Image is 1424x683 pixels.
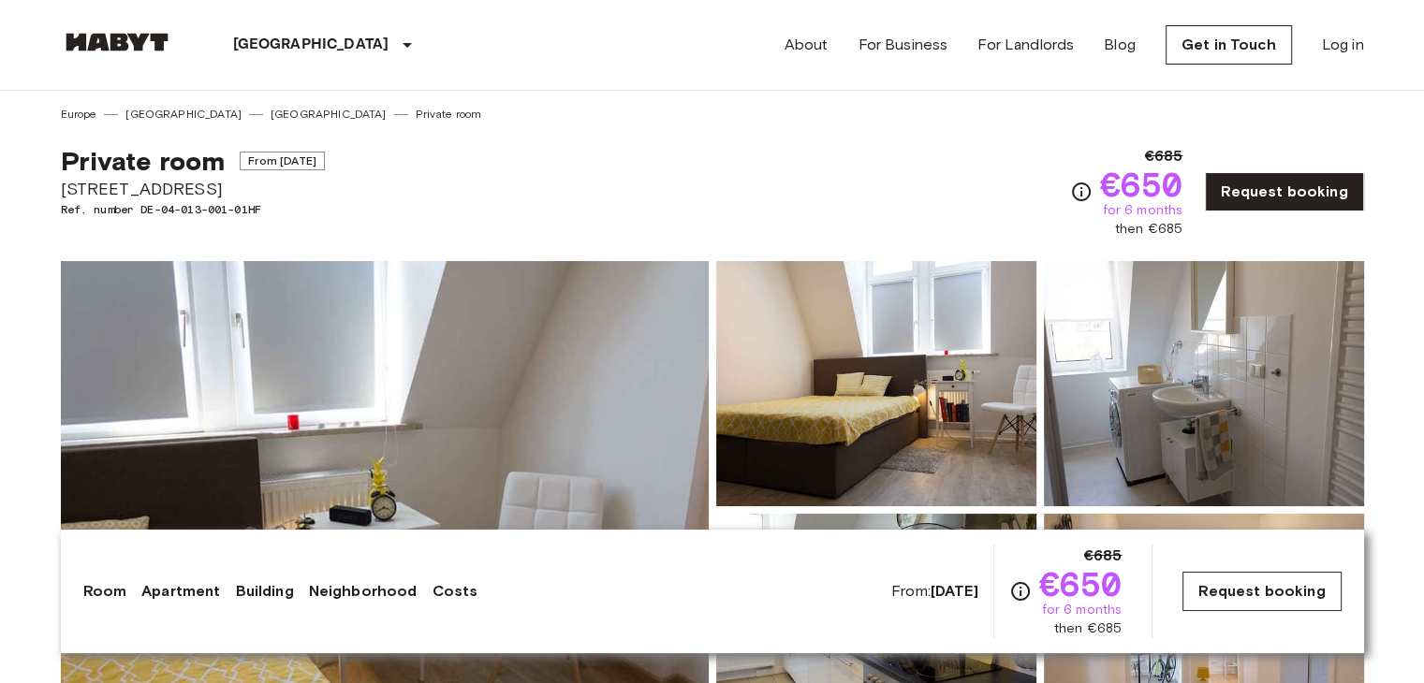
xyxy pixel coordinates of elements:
[931,582,978,600] b: [DATE]
[61,201,325,218] span: Ref. number DE-04-013-001-01HF
[1166,25,1292,65] a: Get in Touch
[785,34,829,56] a: About
[1100,167,1183,201] span: €650
[1054,619,1122,638] span: then €685
[1145,145,1183,167] span: €685
[61,106,97,123] a: Europe
[716,261,1036,506] img: Picture of unit DE-04-013-001-01HF
[858,34,947,56] a: For Business
[83,580,127,603] a: Room
[1084,545,1123,567] span: €685
[271,106,387,123] a: [GEOGRAPHIC_DATA]
[432,580,477,603] a: Costs
[977,34,1074,56] a: For Landlords
[1041,601,1122,619] span: for 6 months
[1115,220,1182,239] span: then €685
[309,580,418,603] a: Neighborhood
[141,580,220,603] a: Apartment
[61,177,325,201] span: [STREET_ADDRESS]
[1104,34,1136,56] a: Blog
[61,145,226,177] span: Private room
[1070,181,1093,203] svg: Check cost overview for full price breakdown. Please note that discounts apply to new joiners onl...
[416,106,482,123] a: Private room
[1182,572,1341,611] a: Request booking
[125,106,242,123] a: [GEOGRAPHIC_DATA]
[240,152,325,170] span: From [DATE]
[1102,201,1182,220] span: for 6 months
[1322,34,1364,56] a: Log in
[891,581,978,602] span: From:
[235,580,293,603] a: Building
[1039,567,1123,601] span: €650
[1044,261,1364,506] img: Picture of unit DE-04-013-001-01HF
[1009,580,1032,603] svg: Check cost overview for full price breakdown. Please note that discounts apply to new joiners onl...
[61,33,173,51] img: Habyt
[1205,172,1363,211] a: Request booking
[233,34,389,56] p: [GEOGRAPHIC_DATA]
